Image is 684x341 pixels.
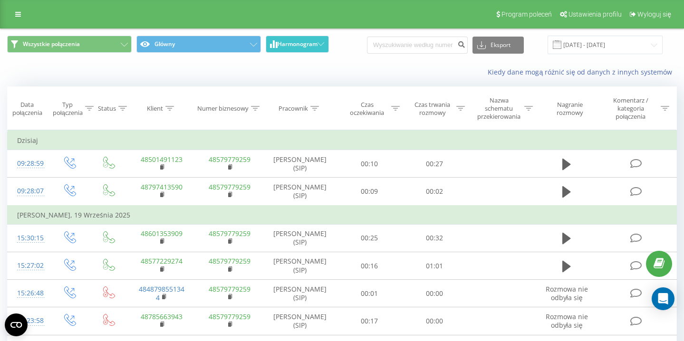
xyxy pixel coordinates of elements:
[367,37,468,54] input: Wyszukiwanie według numeru
[263,150,337,178] td: [PERSON_NAME] (SIP)
[603,96,658,121] div: Komentarz / kategoria połączenia
[266,36,329,53] button: Harmonogram
[337,307,402,335] td: 00:17
[472,37,524,54] button: Eksport
[17,182,39,200] div: 09:28:07
[279,104,308,113] div: Pracownik
[402,280,467,307] td: 00:00
[402,252,467,280] td: 01:01
[209,256,250,265] a: 48579779259
[568,10,622,18] span: Ustawienia profilu
[17,229,39,247] div: 15:30:15
[544,101,596,117] div: Nagranie rozmowy
[546,312,588,330] span: Rozmowa nie odbyła się
[8,131,677,150] td: Dzisiaj
[488,67,677,76] a: Kiedy dane mogą różnić się od danych z innych systemów
[278,41,318,47] span: Harmonogram
[209,182,250,191] a: 48579779259
[337,280,402,307] td: 00:01
[136,36,261,53] button: Główny
[141,155,183,164] a: 48501491123
[345,101,389,117] div: Czas oczekiwania
[23,40,80,48] span: Wszystkie połączenia
[263,252,337,280] td: [PERSON_NAME] (SIP)
[411,101,454,117] div: Czas trwania rozmowy
[402,224,467,252] td: 00:32
[209,229,250,238] a: 48579779259
[476,96,522,121] div: Nazwa schematu przekierowania
[263,280,337,307] td: [PERSON_NAME] (SIP)
[5,313,28,336] button: Open CMP widget
[17,256,39,275] div: 15:27:02
[17,312,39,330] div: 15:23:58
[652,287,674,310] div: Open Intercom Messenger
[209,312,250,321] a: 48579779259
[53,101,83,117] div: Typ połączenia
[337,178,402,206] td: 00:09
[263,224,337,252] td: [PERSON_NAME] (SIP)
[147,104,163,113] div: Klient
[402,178,467,206] td: 00:02
[337,150,402,178] td: 00:10
[17,154,39,173] div: 09:28:59
[209,155,250,164] a: 48579779259
[98,104,116,113] div: Status
[8,206,677,225] td: [PERSON_NAME], 19 Września 2025
[263,178,337,206] td: [PERSON_NAME] (SIP)
[402,307,467,335] td: 00:00
[337,224,402,252] td: 00:25
[8,101,47,117] div: Data połączenia
[139,284,184,302] a: 4848798551344
[141,182,183,191] a: 48797413590
[337,252,402,280] td: 00:16
[7,36,132,53] button: Wszystkie połączenia
[546,284,588,302] span: Rozmowa nie odbyła się
[17,284,39,303] div: 15:26:48
[501,10,552,18] span: Program poleceń
[197,104,249,113] div: Numer biznesowy
[263,307,337,335] td: [PERSON_NAME] (SIP)
[141,256,183,265] a: 48577229274
[141,229,183,238] a: 48601353909
[637,10,671,18] span: Wyloguj się
[141,312,183,321] a: 48785663943
[209,284,250,294] a: 48579779259
[402,150,467,178] td: 00:27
